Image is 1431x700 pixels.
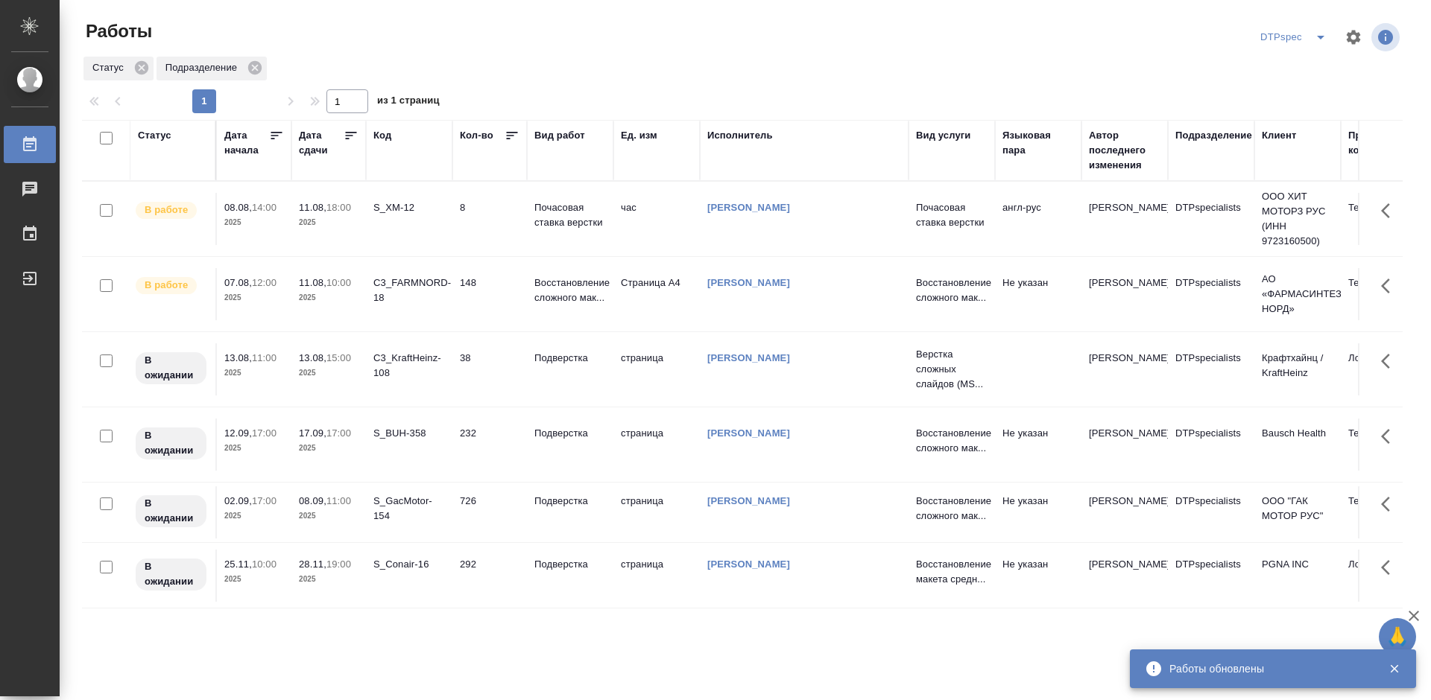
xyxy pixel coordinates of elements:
a: [PERSON_NAME] [707,202,790,213]
p: 13.08, [224,352,252,363]
div: S_GacMotor-154 [373,494,445,524]
p: ООО "ГАК МОТОР РУС" [1262,494,1333,524]
button: Здесь прячутся важные кнопки [1372,343,1408,379]
td: страница [613,486,700,538]
td: Локализация [1341,343,1427,395]
p: В работе [145,278,188,293]
p: 12:00 [252,277,277,288]
div: C3_KraftHeinz-108 [373,351,445,381]
div: Дата сдачи [299,128,344,158]
span: 🙏 [1385,621,1410,652]
div: Статус [138,128,171,143]
td: Не указан [995,419,1081,471]
td: Технический [1341,419,1427,471]
p: Восстановление сложного мак... [534,276,606,305]
p: 10:00 [326,277,351,288]
a: [PERSON_NAME] [707,277,790,288]
div: Кол-во [460,128,493,143]
p: 2025 [299,441,358,456]
div: Исполнитель назначен, приступать к работе пока рано [134,426,208,461]
p: Верстка сложных слайдов (MS... [916,347,988,392]
td: [PERSON_NAME] [1081,343,1168,395]
p: В ожидании [145,559,198,589]
td: англ-рус [995,193,1081,245]
p: 2025 [224,572,284,587]
p: 18:00 [326,202,351,213]
td: страница [613,343,700,395]
p: Крафтхайнц / KraftHeinz [1262,351,1333,381]
td: DTPspecialists [1168,343,1254,395]
p: PGNA INC [1262,557,1333,572]
div: Дата начала [224,128,269,158]
p: 13.08, [299,352,326,363]
td: 8 [452,193,527,245]
p: Подверстка [534,494,606,509]
div: Код [373,128,391,143]
a: [PERSON_NAME] [707,559,790,570]
div: Автор последнего изменения [1089,128,1160,173]
p: 19:00 [326,559,351,570]
a: [PERSON_NAME] [707,495,790,506]
td: Страница А4 [613,268,700,320]
td: 232 [452,419,527,471]
div: Исполнитель назначен, приступать к работе пока рано [134,351,208,386]
td: час [613,193,700,245]
button: Здесь прячутся важные кнопки [1372,550,1408,585]
p: 2025 [299,366,358,381]
td: Не указан [995,550,1081,602]
td: [PERSON_NAME] [1081,486,1168,538]
div: Статус [83,57,154,80]
p: 2025 [299,509,358,524]
button: Здесь прячутся важные кнопки [1372,193,1408,229]
p: 2025 [299,290,358,305]
p: Статус [92,60,129,75]
button: Здесь прячутся важные кнопки [1372,268,1408,304]
p: 2025 [224,215,284,230]
button: Закрыть [1379,662,1409,675]
p: 15:00 [326,352,351,363]
div: Вид работ [534,128,585,143]
td: Локализация [1341,550,1427,602]
p: Подверстка [534,557,606,572]
div: S_XM-12 [373,200,445,215]
p: Подверстка [534,351,606,366]
td: DTPspecialists [1168,193,1254,245]
p: 07.08, [224,277,252,288]
p: Восстановление макета средн... [916,557,988,587]
div: Исполнитель назначен, приступать к работе пока рано [134,494,208,529]
p: 12.09, [224,427,252,439]
p: В ожидании [145,428,198,458]
td: DTPspecialists [1168,550,1254,602]
p: Почасовая ставка верстки [534,200,606,230]
td: Не указан [995,268,1081,320]
div: Вид услуги [916,128,971,143]
td: DTPspecialists [1168,419,1254,471]
a: [PERSON_NAME] [707,427,790,439]
td: 38 [452,343,527,395]
div: Ед. изм [621,128,657,143]
div: Проектная команда [1348,128,1420,158]
td: Технический [1341,268,1427,320]
div: Подразделение [1175,128,1252,143]
p: Подразделение [165,60,242,75]
p: В работе [145,203,188,217]
p: 2025 [224,366,284,381]
p: Восстановление сложного мак... [916,494,988,524]
p: Bausch Health [1262,426,1333,441]
p: 17:00 [252,427,277,439]
p: В ожидании [145,496,198,526]
div: Клиент [1262,128,1296,143]
p: 25.11, [224,559,252,570]
a: [PERSON_NAME] [707,352,790,363]
p: 2025 [224,290,284,305]
button: Здесь прячутся важные кнопки [1372,486,1408,522]
div: S_Conair-16 [373,557,445,572]
p: 11.08, [299,202,326,213]
p: АО «ФАРМАСИНТЕЗ-НОРД» [1262,272,1333,316]
p: 02.09, [224,495,252,506]
td: Технический [1341,486,1427,538]
div: split button [1257,25,1336,49]
td: 148 [452,268,527,320]
p: 2025 [224,441,284,456]
span: Посмотреть информацию [1371,23,1403,51]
